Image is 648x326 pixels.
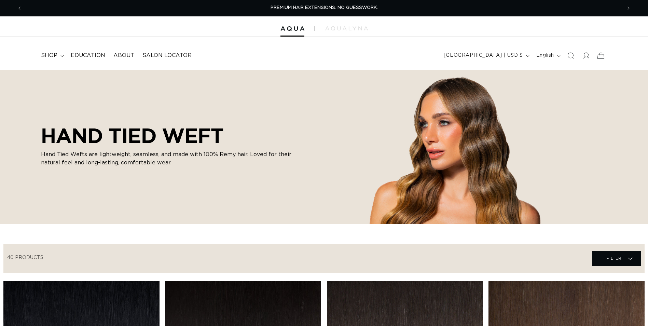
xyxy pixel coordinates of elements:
[138,48,196,63] a: Salon Locator
[37,48,67,63] summary: shop
[41,124,301,148] h2: HAND TIED WEFT
[536,52,554,59] span: English
[563,48,578,63] summary: Search
[606,252,622,265] span: Filter
[12,2,27,15] button: Previous announcement
[7,255,43,260] span: 40 products
[444,52,523,59] span: [GEOGRAPHIC_DATA] | USD $
[142,52,192,59] span: Salon Locator
[41,150,301,167] p: Hand Tied Wefts are lightweight, seamless, and made with 100% Remy hair. Loved for their natural ...
[67,48,109,63] a: Education
[109,48,138,63] a: About
[280,26,304,31] img: Aqua Hair Extensions
[271,5,378,10] span: PREMIUM HAIR EXTENSIONS. NO GUESSWORK.
[113,52,134,59] span: About
[592,251,641,266] summary: Filter
[440,49,532,62] button: [GEOGRAPHIC_DATA] | USD $
[71,52,105,59] span: Education
[41,52,57,59] span: shop
[532,49,563,62] button: English
[621,2,636,15] button: Next announcement
[325,26,368,30] img: aqualyna.com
